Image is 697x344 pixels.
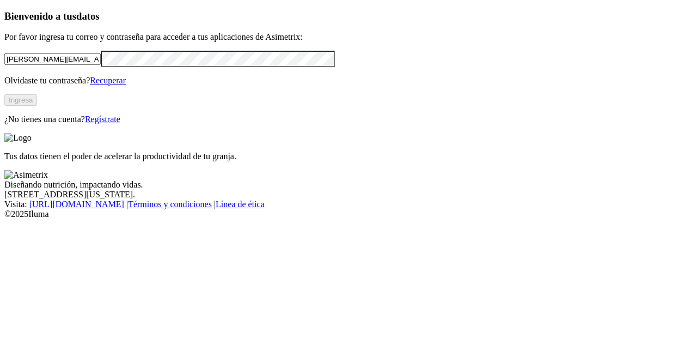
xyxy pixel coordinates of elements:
a: [URL][DOMAIN_NAME] [29,200,124,209]
img: Logo [4,133,32,143]
h3: Bienvenido a tus [4,10,693,22]
p: Tus datos tienen el poder de acelerar la productividad de tu granja. [4,152,693,161]
button: Ingresa [4,94,37,106]
div: [STREET_ADDRESS][US_STATE]. [4,190,693,200]
input: Tu correo [4,53,101,65]
p: ¿No tienes una cuenta? [4,114,693,124]
div: Diseñando nutrición, impactando vidas. [4,180,693,190]
div: © 2025 Iluma [4,209,693,219]
a: Regístrate [85,114,120,124]
a: Línea de ética [216,200,265,209]
p: Olvidaste tu contraseña? [4,76,693,86]
span: datos [76,10,100,22]
p: Por favor ingresa tu correo y contraseña para acceder a tus aplicaciones de Asimetrix: [4,32,693,42]
a: Términos y condiciones [128,200,212,209]
div: Visita : | | [4,200,693,209]
a: Recuperar [90,76,126,85]
img: Asimetrix [4,170,48,180]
